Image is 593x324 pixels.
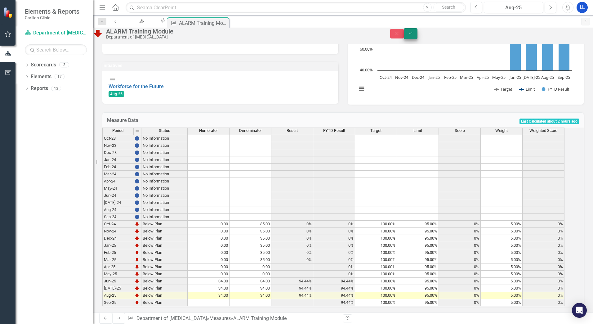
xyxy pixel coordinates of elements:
[523,74,540,80] text: [DATE]-25
[397,285,439,292] td: 95.00%
[428,74,440,80] text: Jan-25
[313,292,355,299] td: 94.44%
[135,214,140,219] img: BgCOk07PiH71IgAAAABJRU5ErkJggg==
[141,278,188,285] td: Below Plan
[380,74,392,80] text: Oct-24
[397,278,439,285] td: 95.00%
[135,279,140,284] img: TnMDeAgwAPMxUmUi88jYAAAAAElFTkSuQmCC
[509,74,521,80] text: Jun-25
[31,73,51,80] a: Elements
[271,278,313,285] td: 94.44%
[135,264,140,269] img: TnMDeAgwAPMxUmUi88jYAAAAAElFTkSuQmCC
[397,271,439,278] td: 95.00%
[135,186,140,191] img: BgCOk07PiH71IgAAAABJRU5ErkJggg==
[102,235,133,242] td: Dec-24
[135,257,140,262] img: TnMDeAgwAPMxUmUi88jYAAAAAElFTkSuQmCC
[135,172,140,177] img: BgCOk07PiH71IgAAAABJRU5ErkJggg==
[93,28,103,38] img: Below Plan
[397,263,439,271] td: 95.00%
[230,256,271,263] td: 35.00
[355,249,397,256] td: 100.00%
[230,271,271,278] td: 0.00
[355,278,397,285] td: 100.00%
[109,76,116,83] img: Not Defined
[523,256,564,263] td: 0%
[313,299,355,306] td: 94.44%
[135,143,140,148] img: BgCOk07PiH71IgAAAABJRU5ErkJggg==
[102,156,133,164] td: Jan-24
[102,285,133,292] td: [DATE]-25
[135,229,140,234] img: TnMDeAgwAPMxUmUi88jYAAAAAElFTkSuQmCC
[51,86,61,91] div: 13
[313,228,355,235] td: 0%
[188,256,230,263] td: 0.00
[313,235,355,242] td: 0%
[141,192,188,199] td: No Information
[492,74,506,80] text: May-25
[523,292,564,299] td: 0%
[141,299,188,306] td: Below Plan
[397,299,439,306] td: 95.00%
[141,156,188,164] td: No Information
[523,271,564,278] td: 0%
[230,292,271,299] td: 34.00
[313,278,355,285] td: 94.44%
[354,5,575,98] svg: Interactive chart
[271,256,313,263] td: 0%
[481,285,523,292] td: 5.00%
[413,128,422,133] span: Limit
[230,235,271,242] td: 35.00
[141,149,188,156] td: No Information
[102,185,133,192] td: May-24
[102,242,133,249] td: Jan-25
[141,249,188,256] td: Below Plan
[141,263,188,271] td: Below Plan
[102,192,133,199] td: Jun-24
[439,221,481,228] td: 0%
[494,86,513,92] button: Show Target
[31,85,48,92] a: Reports
[523,278,564,285] td: 0%
[230,242,271,249] td: 35.00
[188,221,230,228] td: 0.00
[355,271,397,278] td: 100.00%
[141,292,188,299] td: Below Plan
[523,221,564,228] td: 0%
[271,285,313,292] td: 94.44%
[135,179,140,184] img: BgCOk07PiH71IgAAAABJRU5ErkJggg==
[439,228,481,235] td: 0%
[188,242,230,249] td: 0.00
[355,221,397,228] td: 100.00%
[102,63,338,68] h3: Initiatives
[102,135,133,142] td: Oct-23
[412,74,425,80] text: Dec-24
[439,292,481,299] td: 0%
[188,235,230,242] td: 0.00
[354,5,577,98] div: Chart. Highcharts interactive chart.
[59,62,69,68] div: 3
[439,235,481,242] td: 0%
[484,2,543,13] button: Aug-25
[355,242,397,249] td: 100.00%
[230,285,271,292] td: 34.00
[135,300,140,305] img: TnMDeAgwAPMxUmUi88jYAAAAAElFTkSuQmCC
[102,292,133,299] td: Aug-25
[477,74,489,80] text: Apr-25
[271,235,313,242] td: 0%
[486,4,541,11] div: Aug-25
[439,263,481,271] td: 0%
[25,44,87,55] input: Search Below...
[102,178,133,185] td: Apr-24
[271,292,313,299] td: 94.44%
[397,249,439,256] td: 95.00%
[397,228,439,235] td: 95.00%
[481,249,523,256] td: 5.00%
[102,221,133,228] td: Oct-24
[233,315,287,321] div: ALARM Training Module
[102,263,133,271] td: Apr-25
[523,242,564,249] td: 0%
[481,278,523,285] td: 5.00%
[141,242,188,249] td: Below Plan
[271,249,313,256] td: 0%
[439,242,481,249] td: 0%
